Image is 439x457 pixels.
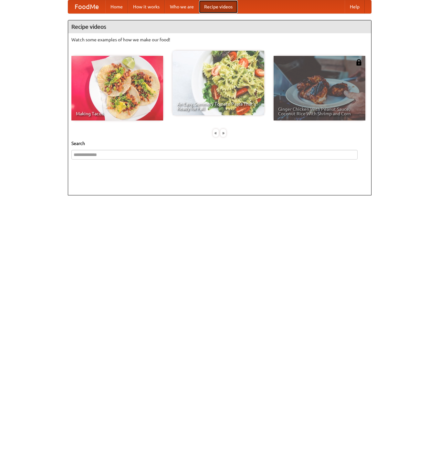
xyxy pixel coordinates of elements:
a: Help [345,0,365,13]
div: « [213,129,219,137]
h5: Search [71,140,368,147]
a: How it works [128,0,165,13]
a: FoodMe [68,0,105,13]
img: 483408.png [356,59,362,66]
h4: Recipe videos [68,20,371,33]
p: Watch some examples of how we make our food! [71,36,368,43]
span: An Easy, Summery Tomato Pasta That's Ready for Fall [177,102,260,111]
a: An Easy, Summery Tomato Pasta That's Ready for Fall [172,51,264,115]
a: Who we are [165,0,199,13]
a: Home [105,0,128,13]
a: Making Tacos [71,56,163,120]
div: » [220,129,226,137]
span: Making Tacos [76,111,159,116]
a: Recipe videos [199,0,238,13]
